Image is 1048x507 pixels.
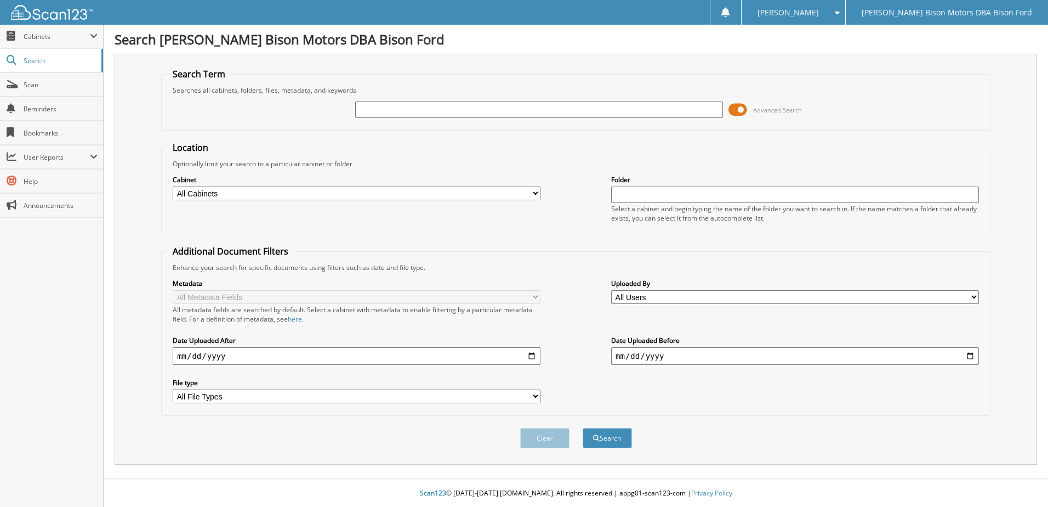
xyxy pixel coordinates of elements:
[757,9,819,16] span: [PERSON_NAME]
[520,428,569,448] button: Clear
[173,279,540,288] label: Metadata
[862,9,1032,16] span: [PERSON_NAME] Bison Motors DBA Bison Ford
[167,86,984,95] div: Searches all cabinets, folders, files, metadata, and keywords
[611,336,979,345] label: Date Uploaded Before
[288,314,302,324] a: here
[173,347,540,365] input: start
[173,378,540,387] label: File type
[691,488,732,498] a: Privacy Policy
[173,336,540,345] label: Date Uploaded After
[167,68,231,80] legend: Search Term
[173,175,540,184] label: Cabinet
[611,279,979,288] label: Uploaded By
[24,56,96,65] span: Search
[115,30,1037,48] h1: Search [PERSON_NAME] Bison Motors DBA Bison Ford
[167,142,214,154] legend: Location
[583,428,632,448] button: Search
[24,177,98,186] span: Help
[611,347,979,365] input: end
[11,5,93,20] img: scan123-logo-white.svg
[611,204,979,223] div: Select a cabinet and begin typing the name of the folder you want to search in. If the name match...
[104,480,1048,507] div: © [DATE]-[DATE] [DOMAIN_NAME]. All rights reserved | appg01-scan123-com |
[611,175,979,184] label: Folder
[167,263,984,272] div: Enhance your search for specific documents using filters such as date and file type.
[167,159,984,168] div: Optionally limit your search to a particular cabinet or folder
[24,153,90,162] span: User Reports
[24,32,90,41] span: Cabinets
[24,128,98,138] span: Bookmarks
[24,201,98,210] span: Announcements
[420,488,446,498] span: Scan123
[24,80,98,89] span: Scan
[173,305,540,324] div: All metadata fields are searched by default. Select a cabinet with metadata to enable filtering b...
[167,245,294,257] legend: Additional Document Filters
[753,106,802,114] span: Advanced Search
[24,104,98,114] span: Reminders
[993,454,1048,507] iframe: Chat Widget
